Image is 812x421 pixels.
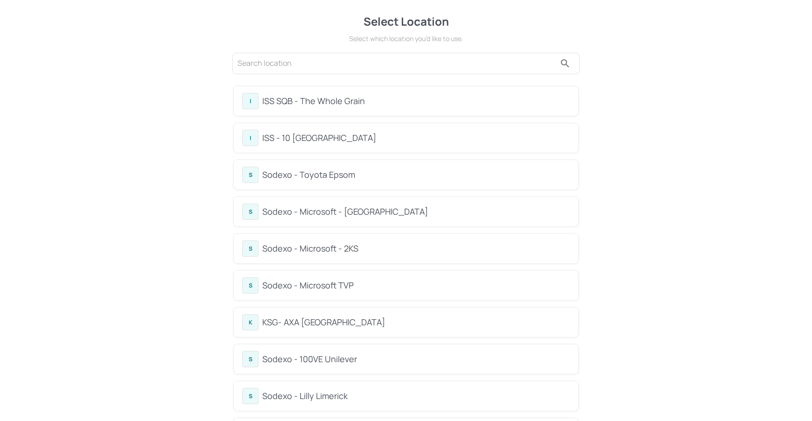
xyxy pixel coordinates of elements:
div: S [242,277,259,294]
div: I [242,130,259,146]
div: K [242,314,259,330]
div: ISS SQB - The Whole Grain [262,95,570,107]
input: Search location [238,56,556,71]
div: Sodexo - Toyota Epsom [262,168,570,181]
div: Sodexo - Microsoft - 2KS [262,242,570,255]
div: Sodexo - 100VE Unilever [262,353,570,365]
div: ISS - 10 [GEOGRAPHIC_DATA] [262,132,570,144]
div: Select which location you’d like to use. [231,34,581,43]
div: Sodexo - Microsoft - [GEOGRAPHIC_DATA] [262,205,570,218]
div: I [242,93,259,109]
button: search [556,54,574,73]
div: S [242,240,259,257]
div: Select Location [231,13,581,30]
div: S [242,351,259,367]
div: Sodexo - Lilly Limerick [262,390,570,402]
div: Sodexo - Microsoft TVP [262,279,570,292]
div: S [242,167,259,183]
div: S [242,203,259,220]
div: KSG- AXA [GEOGRAPHIC_DATA] [262,316,570,329]
div: S [242,388,259,404]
